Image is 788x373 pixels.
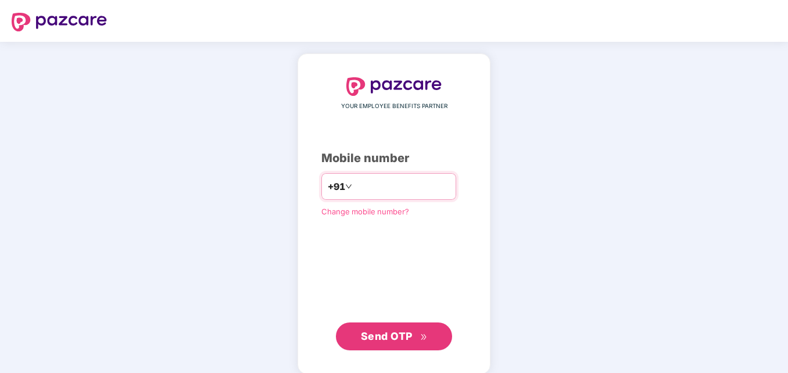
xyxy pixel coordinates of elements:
[420,333,428,341] span: double-right
[341,102,447,111] span: YOUR EMPLOYEE BENEFITS PARTNER
[361,330,413,342] span: Send OTP
[12,13,107,31] img: logo
[328,180,345,194] span: +91
[346,77,442,96] img: logo
[321,207,409,216] a: Change mobile number?
[321,149,467,167] div: Mobile number
[336,322,452,350] button: Send OTPdouble-right
[345,183,352,190] span: down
